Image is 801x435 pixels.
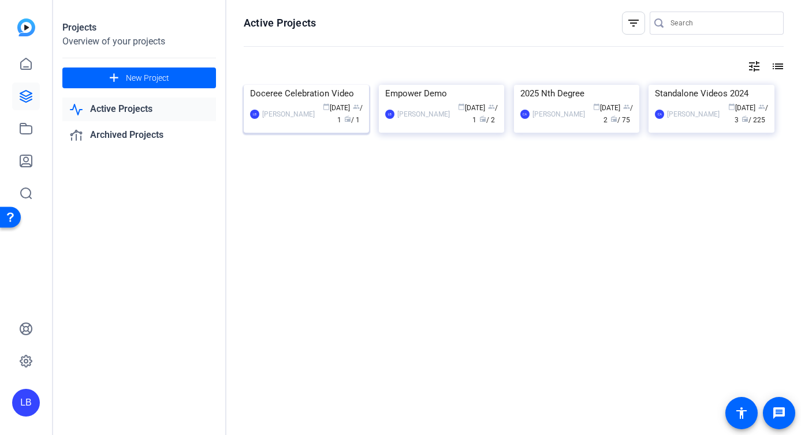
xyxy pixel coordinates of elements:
div: LB [385,110,394,119]
span: group [488,103,495,110]
div: CA [520,110,530,119]
mat-icon: filter_list [627,16,640,30]
span: [DATE] [458,104,485,112]
div: Doceree Celebration Video [250,85,363,102]
span: radio [742,115,748,122]
mat-icon: message [772,406,786,420]
span: / 225 [742,116,765,124]
div: Projects [62,21,216,35]
div: CA [655,110,664,119]
mat-icon: list [770,59,784,73]
img: blue-gradient.svg [17,18,35,36]
div: [PERSON_NAME] [667,108,720,120]
div: [PERSON_NAME] [532,108,585,120]
a: Archived Projects [62,123,216,147]
span: calendar_today [458,103,465,110]
span: radio [610,115,617,122]
span: group [353,103,360,110]
span: [DATE] [323,104,350,112]
div: Standalone Videos 2024 [655,85,768,102]
h1: Active Projects [244,16,316,30]
div: [PERSON_NAME] [262,108,315,120]
span: calendar_today [728,103,735,110]
mat-icon: tune [747,59,761,73]
span: / 2 [479,116,495,124]
div: 2025 Nth Degree [520,85,633,102]
div: LB [12,389,40,417]
span: radio [479,115,486,122]
mat-icon: accessibility [735,406,748,420]
span: calendar_today [593,103,600,110]
div: LB [250,110,259,119]
a: Active Projects [62,97,216,121]
span: radio [344,115,351,122]
span: New Project [126,72,169,84]
button: New Project [62,67,216,88]
span: [DATE] [728,104,755,112]
div: Empower Demo [385,85,498,102]
div: Overview of your projects [62,35,216,48]
span: / 1 [344,116,360,124]
span: group [758,103,765,110]
span: / 75 [610,116,630,124]
mat-icon: add [107,71,121,85]
span: group [623,103,630,110]
span: calendar_today [323,103,330,110]
div: [PERSON_NAME] [397,108,450,120]
span: [DATE] [593,104,620,112]
input: Search [670,16,774,30]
